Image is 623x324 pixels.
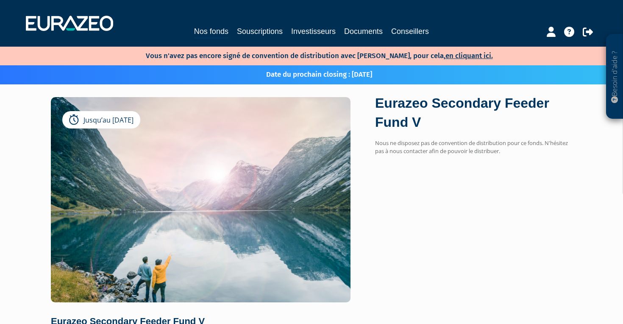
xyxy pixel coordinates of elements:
[375,94,572,155] form: Nous ne disposez pas de convention de distribution pour ce fonds. N'hésitez pas à nous contacter ...
[391,25,429,37] a: Conseillers
[291,25,336,37] a: Investisseurs
[242,70,372,80] p: Date du prochain closing : [DATE]
[445,51,493,60] a: en cliquant ici.
[26,16,113,31] img: 1732889491-logotype_eurazeo_blanc_rvb.png
[237,25,283,37] a: Souscriptions
[610,39,620,115] p: Besoin d'aide ?
[344,25,383,37] a: Documents
[62,111,140,129] div: Jusqu’au [DATE]
[121,49,493,61] p: Vous n'avez pas encore signé de convention de distribution avec [PERSON_NAME], pour cela,
[375,94,572,132] div: Eurazeo Secondary Feeder Fund V
[194,25,228,39] a: Nos fonds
